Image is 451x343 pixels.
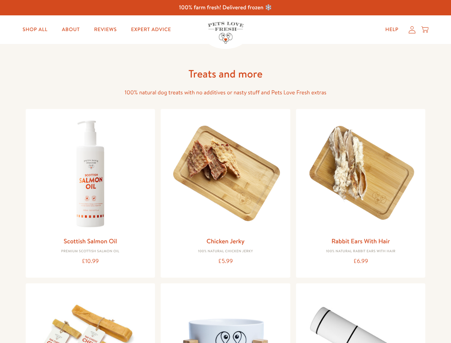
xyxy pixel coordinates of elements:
a: Chicken Jerky [206,237,245,245]
img: Pets Love Fresh [208,22,244,44]
span: 100% natural dog treats with no additives or nasty stuff and Pets Love Fresh extras [125,89,326,96]
a: Scottish Salmon Oil [64,237,117,245]
div: 100% Natural Rabbit Ears with hair [302,249,420,254]
div: 100% Natural Chicken Jerky [166,249,285,254]
a: Rabbit Ears With Hair [331,237,390,245]
h1: Treats and more [111,67,340,81]
div: £6.99 [302,257,420,266]
a: Expert Advice [125,23,177,37]
div: Premium Scottish Salmon Oil [31,249,150,254]
img: Scottish Salmon Oil [31,115,150,233]
img: Chicken Jerky [166,115,285,233]
img: Rabbit Ears With Hair [302,115,420,233]
div: £10.99 [31,257,150,266]
a: Reviews [88,23,122,37]
div: £5.99 [166,257,285,266]
a: Help [380,23,404,37]
a: About [56,23,85,37]
a: Shop All [17,23,53,37]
